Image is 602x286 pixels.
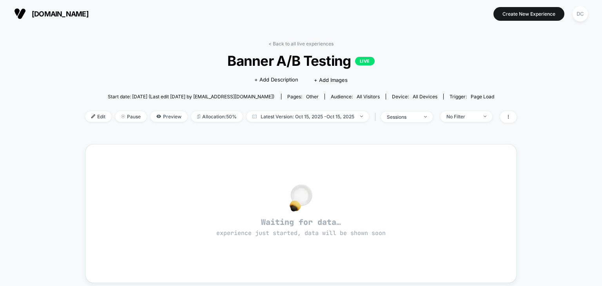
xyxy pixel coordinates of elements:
[386,94,443,100] span: Device:
[287,94,319,100] div: Pages:
[150,111,187,122] span: Preview
[108,94,274,100] span: Start date: [DATE] (Last edit [DATE] by [EMAIL_ADDRESS][DOMAIN_NAME])
[314,77,348,83] span: + Add Images
[121,114,125,118] img: end
[493,7,564,21] button: Create New Experience
[413,94,437,100] span: all devices
[373,111,381,123] span: |
[450,94,494,100] div: Trigger:
[484,116,486,117] img: end
[12,7,91,20] button: [DOMAIN_NAME]
[91,114,95,118] img: edit
[573,6,588,22] div: DC
[115,111,147,122] span: Pause
[446,114,478,119] div: No Filter
[85,111,111,122] span: Edit
[197,114,200,119] img: rebalance
[107,52,495,69] span: Banner A/B Testing
[268,41,334,47] a: < Back to all live experiences
[254,76,298,84] span: + Add Description
[387,114,418,120] div: sessions
[424,116,427,118] img: end
[32,10,89,18] span: [DOMAIN_NAME]
[357,94,380,100] span: All Visitors
[100,217,502,237] span: Waiting for data…
[14,8,26,20] img: Visually logo
[360,116,363,117] img: end
[290,184,312,212] img: no_data
[216,229,386,237] span: experience just started, data will be shown soon
[252,114,257,118] img: calendar
[331,94,380,100] div: Audience:
[191,111,243,122] span: Allocation: 50%
[306,94,319,100] span: other
[247,111,369,122] span: Latest Version: Oct 15, 2025 - Oct 15, 2025
[570,6,590,22] button: DC
[471,94,494,100] span: Page Load
[355,57,375,65] p: LIVE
